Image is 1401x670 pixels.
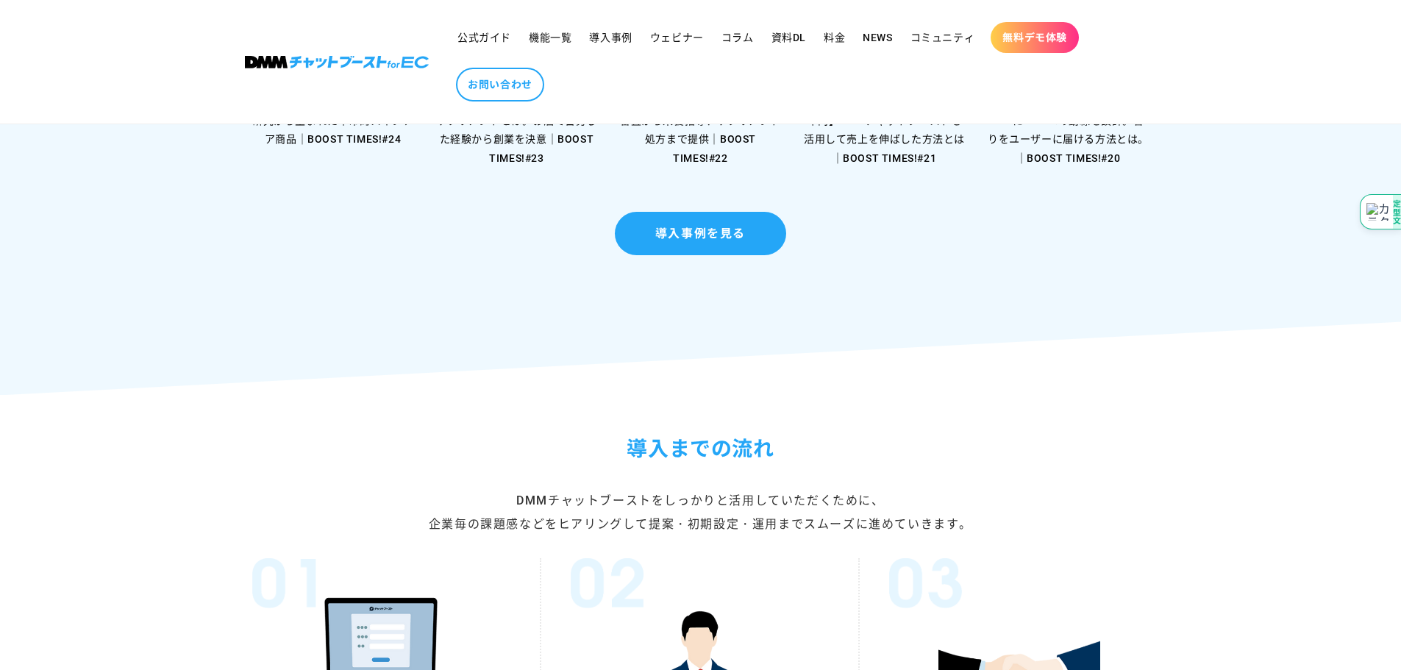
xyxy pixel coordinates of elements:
span: コラム [721,31,754,44]
span: 機能一覧 [529,31,571,44]
span: 資料DL [771,31,806,44]
a: 機能一覧 [520,22,580,53]
a: コミュニティ [902,22,984,53]
div: 【トップアスリートに特化】血液審査から栄養指導、サプリメント処方まで提供｜BOOST TIMES!#22 [620,93,782,168]
div: DMMチャットブーストをしっかりと活⽤していただくために、 企業毎の課題感などをヒアリングして提案・初期設定・運⽤までスムーズに進めていきます。 [245,489,1157,536]
span: 導入事例 [589,31,632,44]
span: 公式ガイド [457,31,511,44]
a: 公式ガイド [449,22,520,53]
span: コミュニティ [910,31,975,44]
a: お問い合わせ [456,68,544,101]
span: お問い合わせ [468,78,532,91]
a: 導入事例を見る [615,212,786,255]
div: 1人ひとりのお酒体質に合わせたサプリメントとは。お酒で苦労した経験から創業を決意｜BOOST TIMES!#23 [436,93,598,168]
a: 資料DL [763,22,815,53]
div: 【1日700人のLINE登録！？】全SNSにLINEへの動線を設計。香りをユーザーに届ける方法とは。｜BOOST TIMES!#20 [988,93,1149,168]
button: 定型文 [1360,194,1401,229]
h2: 導入までの流れ [245,432,1157,467]
p: 定型文 [1392,199,1400,225]
a: 導入事例 [580,22,641,53]
a: コラム [713,22,763,53]
span: 無料デモ体験 [1002,31,1067,44]
div: 【世界で一番人気なアルゼンチン牛肉】DMMチャットブーストを活用して売上を伸ばした方法とは｜BOOST TIMES!#21 [804,93,966,168]
div: 定型文モーダルを開く（ドラッグで移動できます） [1360,194,1401,229]
span: 料金 [824,31,845,44]
img: 株式会社DMM Boost [245,56,429,68]
a: 料金 [815,22,854,53]
a: ウェビナー [641,22,713,53]
a: NEWS [854,22,901,53]
span: NEWS [863,31,892,44]
a: 無料デモ体験 [991,22,1079,53]
span: ウェビナー [650,31,704,44]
